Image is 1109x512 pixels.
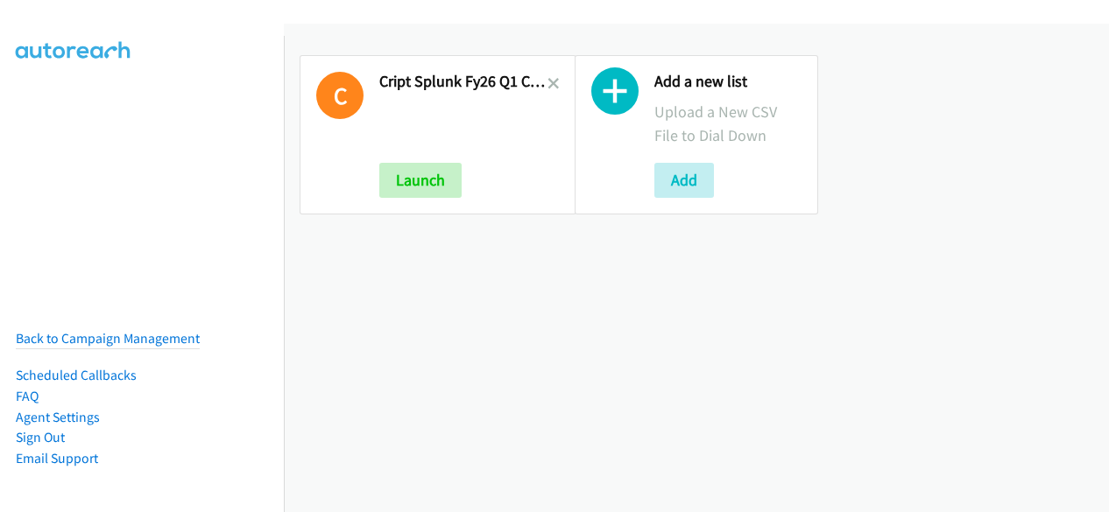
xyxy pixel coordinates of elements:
p: Upload a New CSV File to Dial Down [654,100,802,147]
a: FAQ [16,388,39,404]
button: Launch [379,163,462,198]
a: Sign Out [16,429,65,445]
a: Agent Settings [16,409,100,425]
h2: Add a new list [654,72,802,92]
h1: C [316,72,364,119]
h2: Cript Splunk Fy26 Q1 Cs O11 Y Sec Dmai Dm [379,72,547,92]
a: Back to Campaign Management [16,330,200,347]
a: Email Support [16,450,98,466]
a: Scheduled Callbacks [16,367,137,383]
button: Add [654,163,714,198]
